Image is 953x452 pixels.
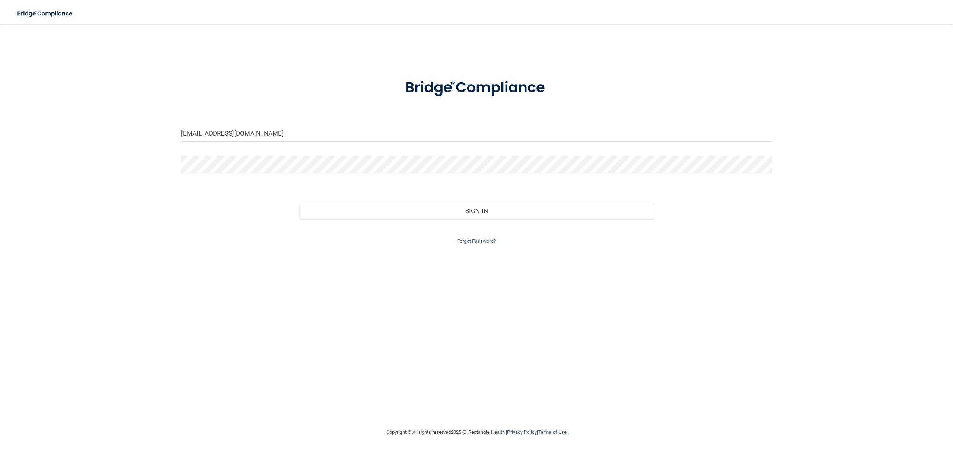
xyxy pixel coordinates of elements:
[181,125,772,142] input: Email
[538,429,567,435] a: Terms of Use
[507,429,536,435] a: Privacy Policy
[390,69,563,107] img: bridge_compliance_login_screen.278c3ca4.svg
[341,420,612,444] div: Copyright © All rights reserved 2025 @ Rectangle Health | |
[457,238,496,244] a: Forgot Password?
[11,6,80,21] img: bridge_compliance_login_screen.278c3ca4.svg
[299,203,654,219] button: Sign In
[825,400,944,429] iframe: Drift Widget Chat Controller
